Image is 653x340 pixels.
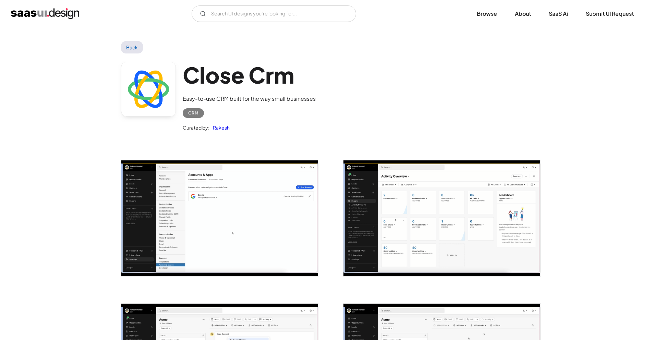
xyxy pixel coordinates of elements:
a: home [11,8,79,19]
img: 667d3e72458bb01af5b69844_close%20crm%20acounts%20apps.png [121,160,318,276]
a: About [507,6,539,21]
form: Email Form [192,5,356,22]
a: SaaS Ai [541,6,576,21]
a: Back [121,41,143,53]
div: CRM [188,109,198,117]
input: Search UI designs you're looking for... [192,5,356,22]
img: 667d3e727404bb2e04c0ed5e_close%20crm%20activity%20overview.png [343,160,540,276]
a: open lightbox [343,160,540,276]
div: Easy-to-use CRM built for the way small businesses [183,95,316,103]
a: Browse [469,6,505,21]
a: Submit UI Request [578,6,642,21]
a: open lightbox [121,160,318,276]
a: Rakesh [209,123,230,132]
div: Curated by: [183,123,209,132]
h1: Close Crm [183,62,316,88]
